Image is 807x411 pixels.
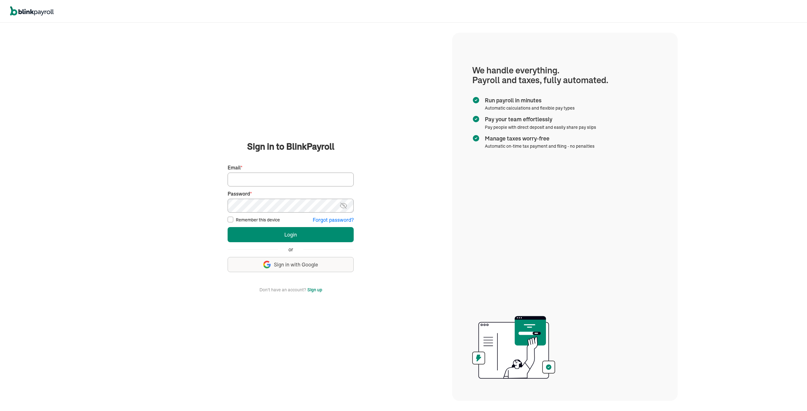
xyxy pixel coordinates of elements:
[236,217,280,223] label: Remember this device
[472,134,480,142] img: checkmark
[228,227,354,242] button: Login
[307,286,322,294] button: Sign up
[485,105,575,111] span: Automatic calculations and flexible pay types
[247,140,334,153] span: Sign in to BlinkPayroll
[228,257,354,272] button: Sign in with Google
[10,6,54,16] img: logo
[263,261,271,268] img: google
[472,314,555,381] img: illustration
[472,66,658,85] h1: We handle everything. Payroll and taxes, fully automated.
[340,202,347,209] img: eye
[485,134,592,143] span: Manage taxes worry-free
[274,261,318,268] span: Sign in with Google
[485,115,594,123] span: Pay your team effortlessly
[472,96,480,104] img: checkmark
[288,246,293,253] span: or
[228,190,354,197] label: Password
[228,173,354,186] input: Your email address
[485,124,596,130] span: Pay people with direct deposit and easily share pay slips
[228,164,354,171] label: Email
[485,143,595,149] span: Automatic on-time tax payment and filing - no penalties
[259,286,306,294] span: Don't have an account?
[472,115,480,123] img: checkmark
[485,96,572,105] span: Run payroll in minutes
[313,216,354,224] button: Forgot password?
